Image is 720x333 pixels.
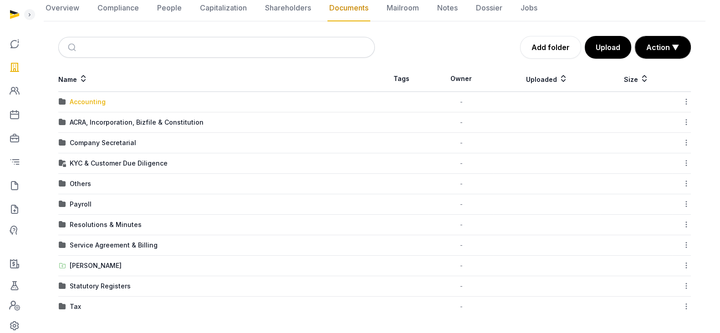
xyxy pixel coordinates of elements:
[59,283,66,290] img: folder.svg
[59,180,66,187] img: folder.svg
[429,297,494,317] td: -
[70,118,204,127] div: ACRA, Incorporation, Bizfile & Constitution
[70,302,81,311] div: Tax
[59,98,66,106] img: folder.svg
[429,194,494,215] td: -
[429,153,494,174] td: -
[59,160,66,167] img: folder-locked-icon.svg
[70,200,92,209] div: Payroll
[70,261,122,270] div: [PERSON_NAME]
[70,97,106,106] div: Accounting
[429,92,494,112] td: -
[635,36,690,58] button: Action ▼
[494,66,600,92] th: Uploaded
[59,303,66,310] img: folder.svg
[70,241,158,250] div: Service Agreement & Billing
[429,174,494,194] td: -
[520,36,581,59] a: Add folder
[585,36,631,59] button: Upload
[59,201,66,208] img: folder.svg
[429,276,494,297] td: -
[600,66,673,92] th: Size
[59,221,66,228] img: folder.svg
[70,220,142,229] div: Resolutions & Minutes
[59,242,66,249] img: folder.svg
[429,235,494,256] td: -
[58,66,375,92] th: Name
[70,179,91,188] div: Others
[429,215,494,235] td: -
[429,112,494,133] td: -
[59,262,66,269] img: folder-upload.svg
[429,256,494,276] td: -
[59,119,66,126] img: folder.svg
[429,133,494,153] td: -
[375,66,429,92] th: Tags
[59,139,66,146] img: folder.svg
[62,37,84,57] button: Submit
[70,282,131,291] div: Statutory Registers
[429,66,494,92] th: Owner
[70,159,168,168] div: KYC & Customer Due Diligence
[70,138,136,147] div: Company Secretarial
